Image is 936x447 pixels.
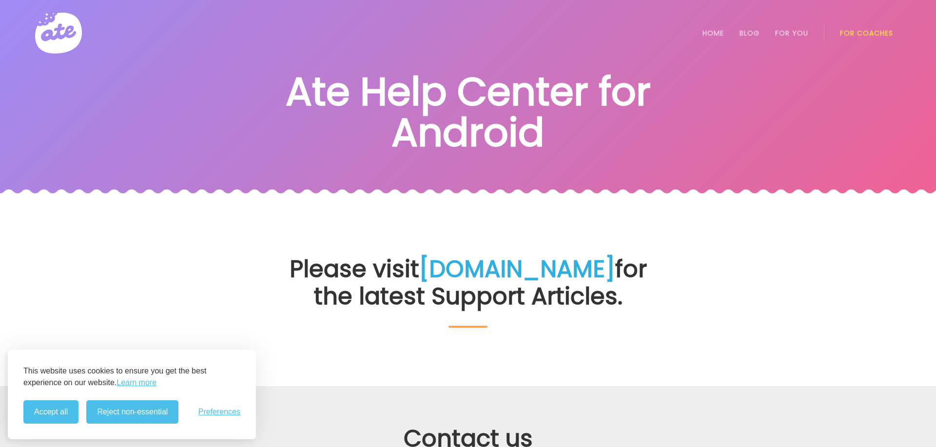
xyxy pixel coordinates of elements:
button: Toggle preferences [198,408,240,416]
button: Reject non-essential [86,400,178,424]
h1: Ate Help Center for Android [230,71,706,153]
span: Preferences [198,408,240,416]
a: Learn more [117,377,156,389]
a: Home [702,29,724,37]
a: Blog [740,29,760,37]
button: Accept all cookies [23,400,78,424]
a: For Coaches [840,29,893,37]
h2: Please visit for the latest Support Articles. [285,256,651,328]
p: This website uses cookies to ensure you get the best experience on our website. [23,365,240,389]
a: For You [775,29,808,37]
a: [DOMAIN_NAME] [419,253,615,286]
